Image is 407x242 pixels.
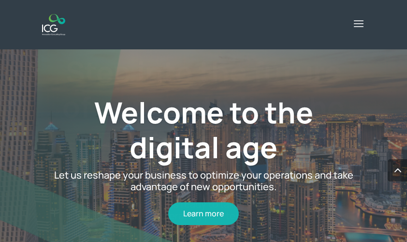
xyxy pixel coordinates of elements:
a: Welcome to the digital age [94,92,313,167]
a: Learn more [168,202,239,225]
img: ICG [42,14,65,35]
iframe: Chat Widget [359,196,407,242]
span: Let us reshape your business to optimize your operations and take advantage of new opportunities. [54,168,353,193]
